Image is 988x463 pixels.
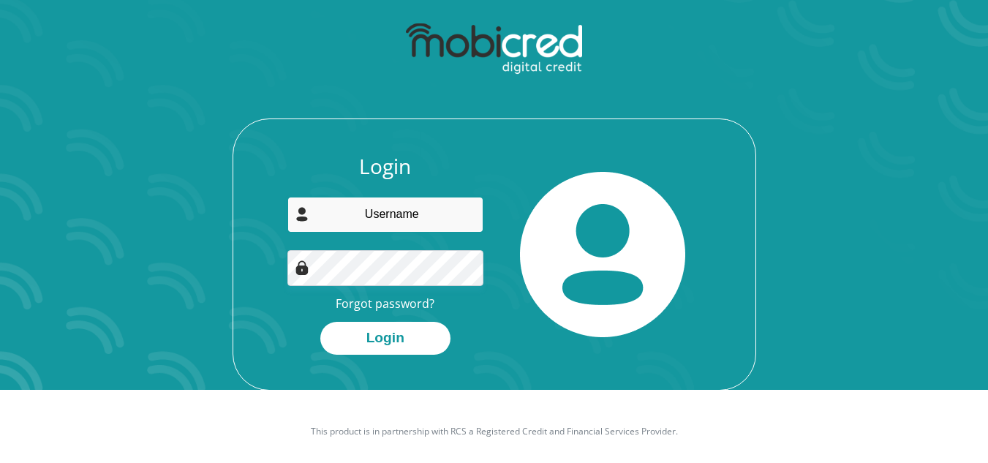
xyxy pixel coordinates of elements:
[295,260,309,275] img: Image
[406,23,582,75] img: mobicred logo
[287,197,483,233] input: Username
[88,425,900,438] p: This product is in partnership with RCS a Registered Credit and Financial Services Provider.
[287,154,483,179] h3: Login
[336,296,434,312] a: Forgot password?
[320,322,450,355] button: Login
[295,207,309,222] img: user-icon image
